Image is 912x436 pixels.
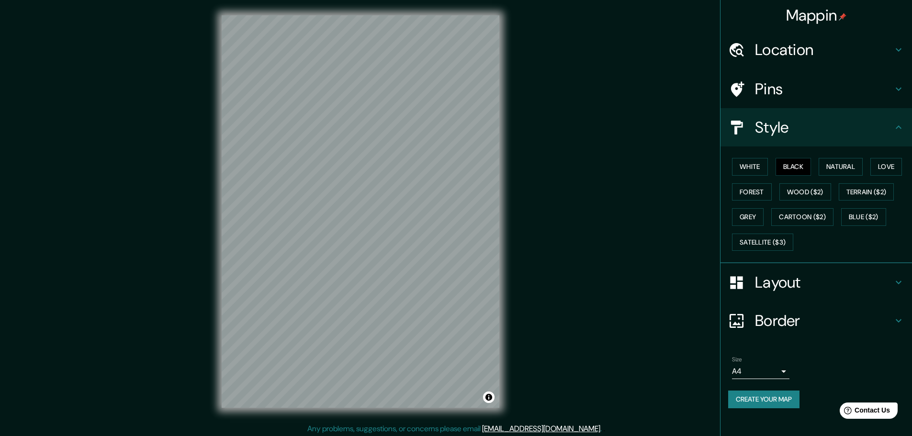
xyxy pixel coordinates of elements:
div: A4 [732,364,789,379]
a: [EMAIL_ADDRESS][DOMAIN_NAME] [482,424,600,434]
button: Toggle attribution [483,391,495,403]
h4: Pins [755,79,893,99]
button: Love [870,158,902,176]
div: Location [721,31,912,69]
div: Layout [721,263,912,302]
h4: Border [755,311,893,330]
h4: Layout [755,273,893,292]
button: Black [776,158,811,176]
iframe: Help widget launcher [827,399,901,425]
canvas: Map [222,15,499,408]
div: Pins [721,70,912,108]
button: Cartoon ($2) [771,208,833,226]
div: . [603,423,605,435]
h4: Style [755,118,893,137]
div: . [602,423,603,435]
h4: Location [755,40,893,59]
button: Blue ($2) [841,208,886,226]
img: pin-icon.png [839,13,846,21]
button: Create your map [728,391,799,408]
button: White [732,158,768,176]
div: Border [721,302,912,340]
button: Natural [819,158,863,176]
button: Forest [732,183,772,201]
p: Any problems, suggestions, or concerns please email . [307,423,602,435]
h4: Mappin [786,6,847,25]
div: Style [721,108,912,146]
button: Grey [732,208,764,226]
button: Terrain ($2) [839,183,894,201]
label: Size [732,356,742,364]
button: Wood ($2) [779,183,831,201]
button: Satellite ($3) [732,234,793,251]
